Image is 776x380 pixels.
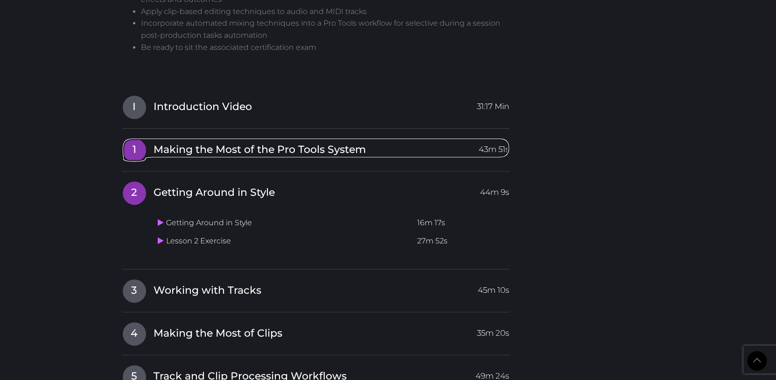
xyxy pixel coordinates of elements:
[141,6,518,18] li: Apply clip-based editing techniques to audio and MIDI tracks
[154,283,261,298] span: Working with Tracks
[413,232,510,250] td: 27m 52s
[154,326,282,341] span: Making the Most of Clips
[122,279,510,298] a: 3Working with Tracks45m 10s
[154,100,252,114] span: Introduction Video
[154,143,366,157] span: Making the Most of the Pro Tools System
[747,351,767,371] a: Back to Top
[123,279,146,303] span: 3
[478,279,509,296] span: 45m 10s
[123,138,146,162] span: 1
[154,232,413,250] td: Lesson 2 Exercise
[122,138,510,158] a: 1Making the Most of the Pro Tools System43m 51s
[141,17,518,41] li: Incorporate automated mixing techniques into a Pro Tools workflow for selective during a session ...
[413,214,510,232] td: 16m 17s
[122,322,510,341] a: 4Making the Most of Clips35m 20s
[123,181,146,205] span: 2
[123,322,146,345] span: 4
[122,95,510,115] a: IIntroduction Video31:17 Min
[479,138,509,155] span: 43m 51s
[122,181,510,200] a: 2Getting Around in Style44m 9s
[154,214,413,232] td: Getting Around in Style
[477,96,509,112] span: 31:17 Min
[123,96,146,119] span: I
[480,181,509,198] span: 44m 9s
[141,41,518,54] li: Be ready to sit the associated certification exam
[154,186,275,200] span: Getting Around in Style
[477,322,509,339] span: 35m 20s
